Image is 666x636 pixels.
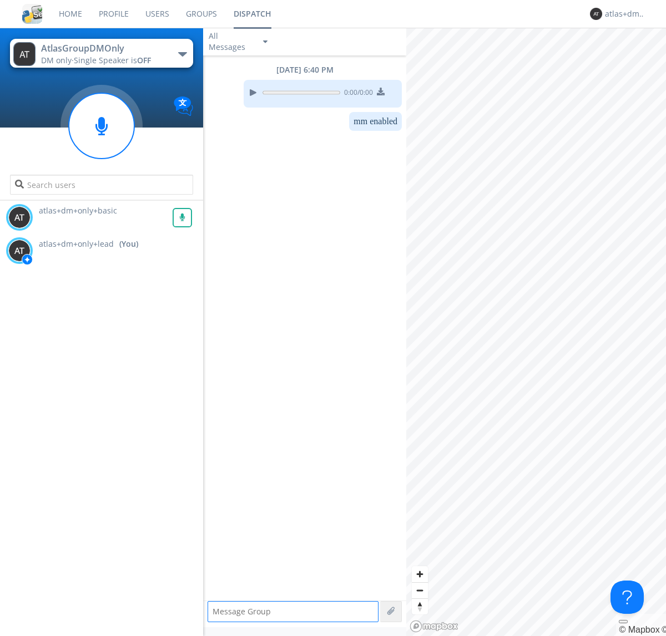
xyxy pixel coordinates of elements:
[590,8,602,20] img: 373638.png
[174,96,193,116] img: Translation enabled
[340,88,373,100] span: 0:00 / 0:00
[137,55,151,65] span: OFF
[10,175,193,195] input: Search users
[8,206,31,228] img: 373638.png
[354,116,397,126] dc-p: mm enabled
[377,88,385,95] img: download media button
[263,40,268,43] img: caret-down-sm.svg
[41,55,166,66] div: DM only ·
[10,39,193,68] button: AtlasGroupDMOnlyDM only·Single Speaker isOFF
[619,620,628,623] button: Toggle attribution
[13,42,36,66] img: 373638.png
[412,566,428,582] button: Zoom in
[22,4,42,24] img: cddb5a64eb264b2086981ab96f4c1ba7
[41,42,166,55] div: AtlasGroupDMOnly
[410,620,458,633] a: Mapbox logo
[412,582,428,598] button: Zoom out
[39,238,114,250] span: atlas+dm+only+lead
[605,8,647,19] div: atlas+dm+only+lead
[119,238,138,250] div: (You)
[619,625,659,634] a: Mapbox
[203,64,406,75] div: [DATE] 6:40 PM
[74,55,151,65] span: Single Speaker is
[412,583,428,598] span: Zoom out
[39,205,117,216] span: atlas+dm+only+basic
[412,598,428,614] button: Reset bearing to north
[8,240,31,262] img: 373638.png
[209,30,253,53] div: All Messages
[610,581,644,614] iframe: Toggle Customer Support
